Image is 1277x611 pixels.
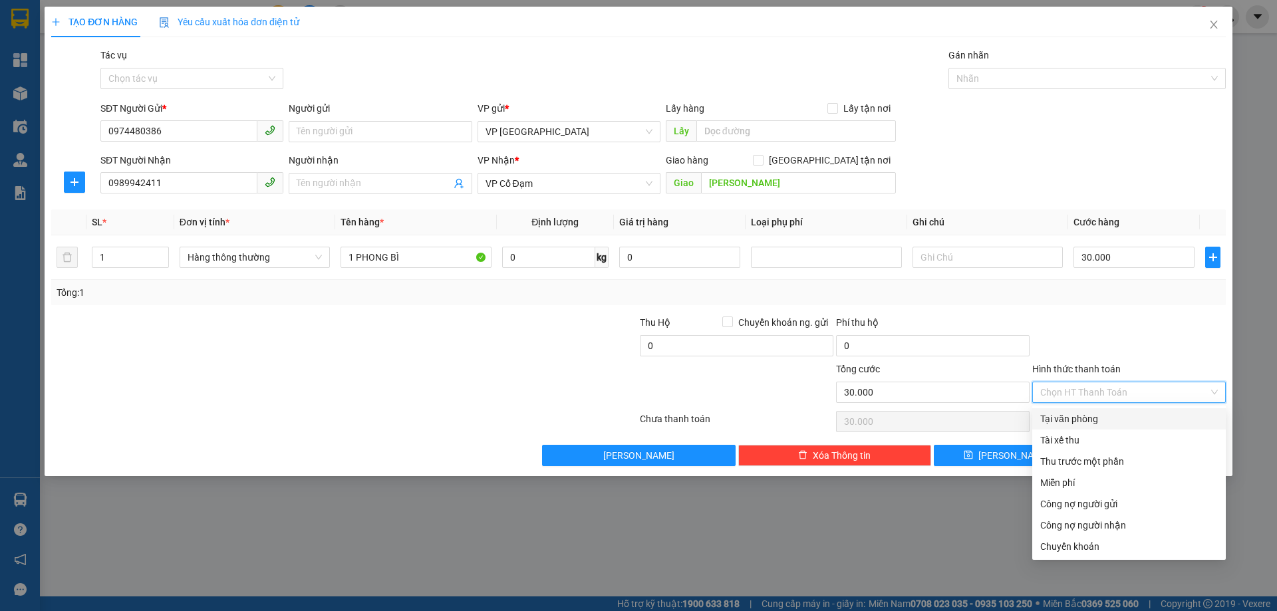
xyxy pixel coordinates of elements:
[666,172,701,193] span: Giao
[701,172,896,193] input: Dọc đường
[341,217,384,227] span: Tên hàng
[798,450,807,461] span: delete
[124,49,556,66] li: Hotline: 1900252555
[907,209,1068,235] th: Ghi chú
[964,450,973,461] span: save
[746,209,907,235] th: Loại phụ phí
[289,153,472,168] div: Người nhận
[1040,497,1218,511] div: Công nợ người gửi
[696,120,896,142] input: Dọc đường
[17,17,83,83] img: logo.jpg
[836,364,880,374] span: Tổng cước
[978,448,1050,463] span: [PERSON_NAME]
[1040,412,1218,426] div: Tại văn phòng
[124,33,556,49] li: Cổ Đạm, xã [GEOGRAPHIC_DATA], [GEOGRAPHIC_DATA]
[603,448,674,463] span: [PERSON_NAME]
[764,153,896,168] span: [GEOGRAPHIC_DATA] tận nơi
[1032,364,1121,374] label: Hình thức thanh toán
[57,247,78,268] button: delete
[666,103,704,114] span: Lấy hàng
[1040,454,1218,469] div: Thu trước một phần
[1040,539,1218,554] div: Chuyển khoản
[51,17,61,27] span: plus
[1208,19,1219,30] span: close
[934,445,1078,466] button: save[PERSON_NAME]
[1032,515,1226,536] div: Cước gửi hàng sẽ được ghi vào công nợ của người nhận
[159,17,170,28] img: icon
[57,285,493,300] div: Tổng: 1
[836,315,1030,335] div: Phí thu hộ
[1195,7,1232,44] button: Close
[51,17,138,27] span: TẠO ĐƠN HÀNG
[1032,493,1226,515] div: Cước gửi hàng sẽ được ghi vào công nợ của người gửi
[948,50,989,61] label: Gán nhãn
[531,217,579,227] span: Định lượng
[478,101,660,116] div: VP gửi
[100,101,283,116] div: SĐT Người Gửi
[640,317,670,328] span: Thu Hộ
[595,247,609,268] span: kg
[188,247,322,267] span: Hàng thông thường
[838,101,896,116] span: Lấy tận nơi
[913,247,1063,268] input: Ghi Chú
[289,101,472,116] div: Người gửi
[666,120,696,142] span: Lấy
[100,50,127,61] label: Tác vụ
[619,217,668,227] span: Giá trị hàng
[1206,252,1219,263] span: plus
[619,247,740,268] input: 0
[265,125,275,136] span: phone
[100,153,283,168] div: SĐT Người Nhận
[92,217,102,227] span: SL
[341,247,491,268] input: VD: Bàn, Ghế
[64,172,85,193] button: plus
[478,155,515,166] span: VP Nhận
[1205,247,1220,268] button: plus
[738,445,932,466] button: deleteXóa Thông tin
[1040,475,1218,490] div: Miễn phí
[486,174,652,193] span: VP Cổ Đạm
[65,177,84,187] span: plus
[17,96,198,141] b: GỬI : VP [GEOGRAPHIC_DATA]
[1073,217,1119,227] span: Cước hàng
[1040,433,1218,447] div: Tài xế thu
[486,122,652,142] span: VP Hà Đông
[180,217,229,227] span: Đơn vị tính
[638,412,835,435] div: Chưa thanh toán
[733,315,833,330] span: Chuyển khoản ng. gửi
[666,155,708,166] span: Giao hàng
[1040,518,1218,533] div: Công nợ người nhận
[159,17,299,27] span: Yêu cầu xuất hóa đơn điện tử
[813,448,871,463] span: Xóa Thông tin
[454,178,464,189] span: user-add
[542,445,736,466] button: [PERSON_NAME]
[265,177,275,187] span: phone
